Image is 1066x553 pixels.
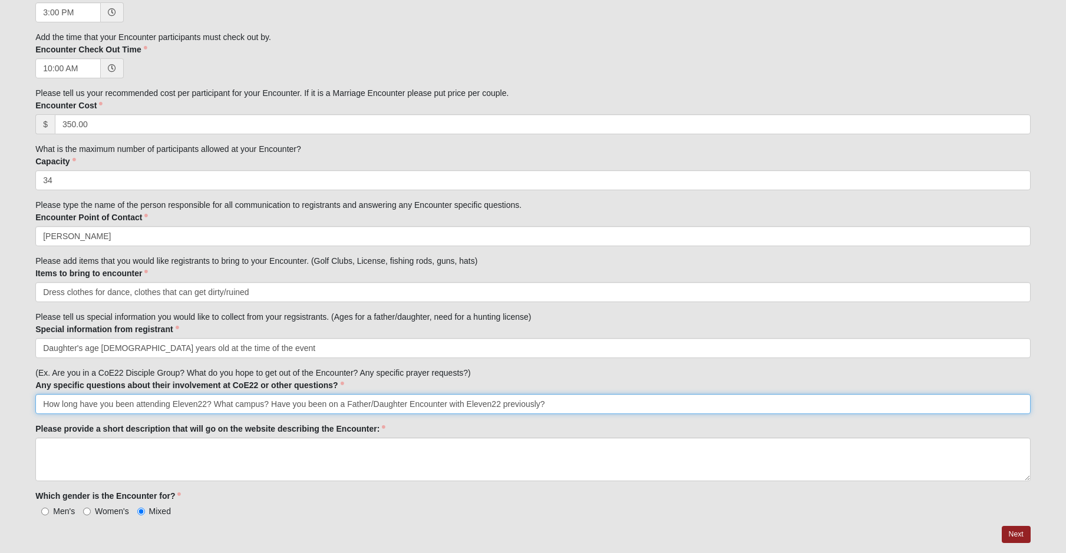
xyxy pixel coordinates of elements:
span: Mixed [149,506,171,516]
label: Any specific questions about their involvement at CoE22 or other questions? [35,379,344,391]
input: Mixed [137,508,145,515]
label: Encounter Point of Contact [35,211,148,223]
label: Special information from registrant [35,323,179,335]
span: Women's [95,506,129,516]
label: Capacity [35,155,75,167]
input: Women's [83,508,91,515]
a: Next [1002,526,1031,543]
input: 0.00 [55,114,1031,134]
label: Encounter Cost [35,100,103,111]
span: $ [35,114,55,134]
label: Please provide a short description that will go on the website describing the Encounter: [35,423,385,435]
span: Men's [53,506,75,516]
input: Men's [41,508,49,515]
label: Which gender is the Encounter for? [35,490,181,502]
label: Encounter Check Out Time [35,44,147,55]
label: Items to bring to encounter [35,267,148,279]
